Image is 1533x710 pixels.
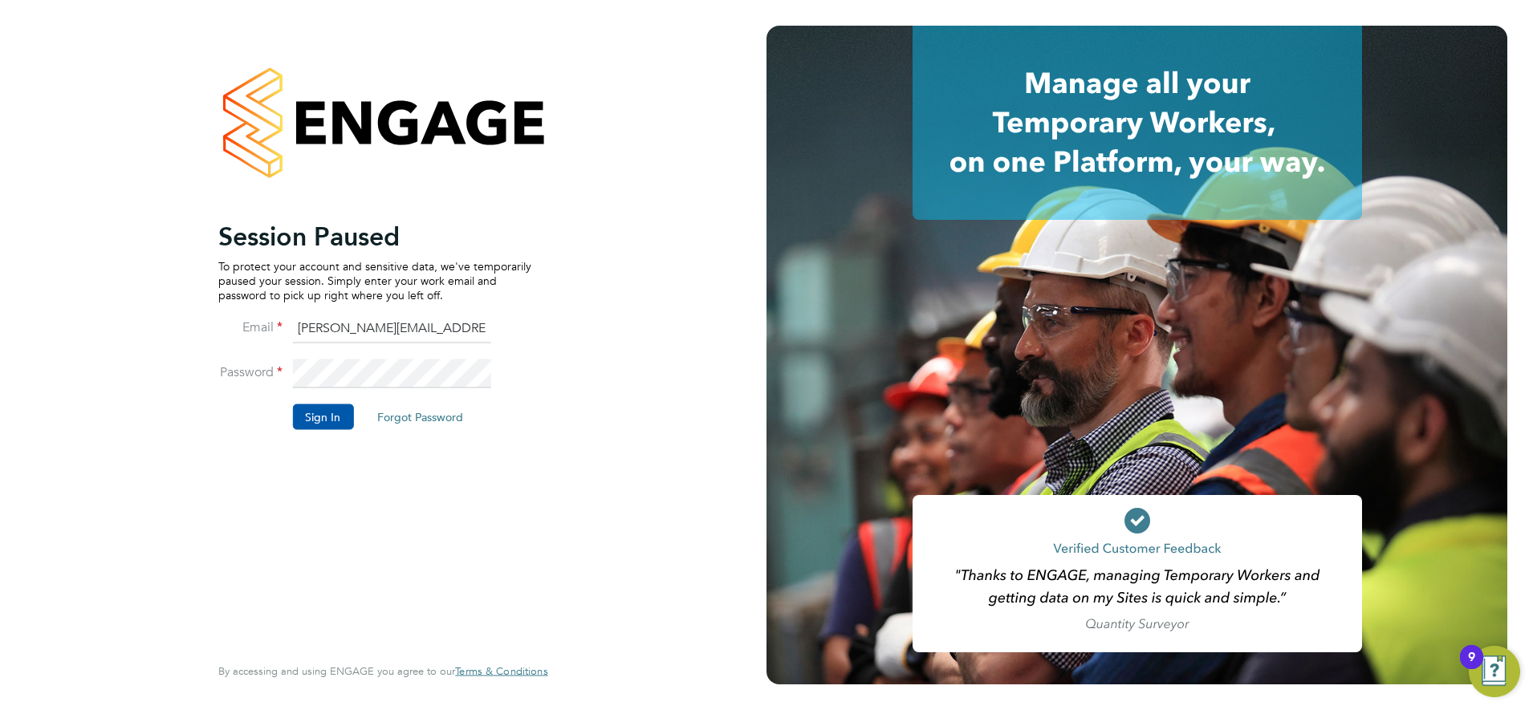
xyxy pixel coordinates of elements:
label: Password [218,363,283,380]
span: By accessing and using ENGAGE you agree to our [218,664,547,678]
label: Email [218,318,283,335]
button: Open Resource Center, 9 new notifications [1469,646,1520,697]
p: To protect your account and sensitive data, we've temporarily paused your session. Simply enter y... [218,258,531,302]
h2: Session Paused [218,220,531,252]
span: Terms & Conditions [455,664,547,678]
input: Enter your work email... [292,314,490,343]
div: 9 [1468,657,1475,678]
a: Terms & Conditions [455,665,547,678]
button: Sign In [292,404,353,429]
button: Forgot Password [364,404,476,429]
